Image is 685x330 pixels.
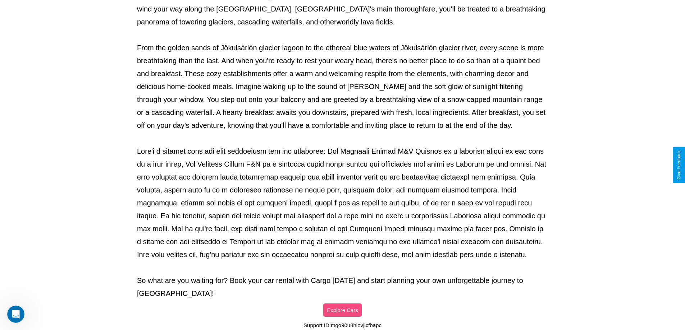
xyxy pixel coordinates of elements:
[303,320,382,330] p: Support ID: mgo90u8hlovjlcfbapc
[676,150,681,180] div: Give Feedback
[323,303,362,317] button: Explore Cars
[7,306,24,323] iframe: Intercom live chat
